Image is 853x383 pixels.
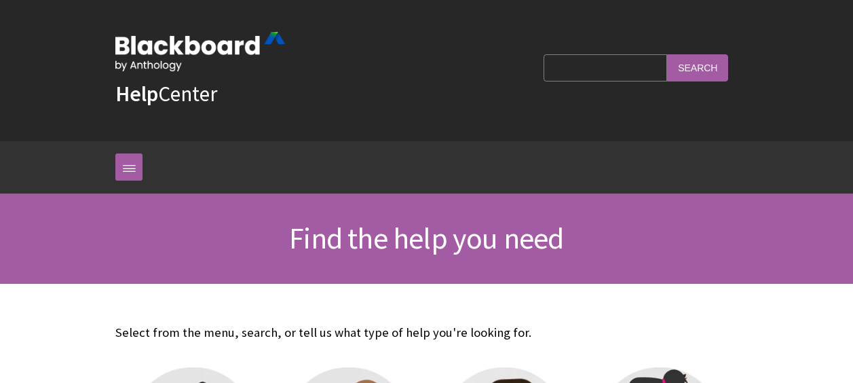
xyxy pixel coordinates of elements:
[115,324,738,342] p: Select from the menu, search, or tell us what type of help you're looking for.
[289,219,563,257] span: Find the help you need
[115,80,217,107] a: HelpCenter
[115,32,285,71] img: Blackboard by Anthology
[115,80,158,107] strong: Help
[667,54,728,81] input: Search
